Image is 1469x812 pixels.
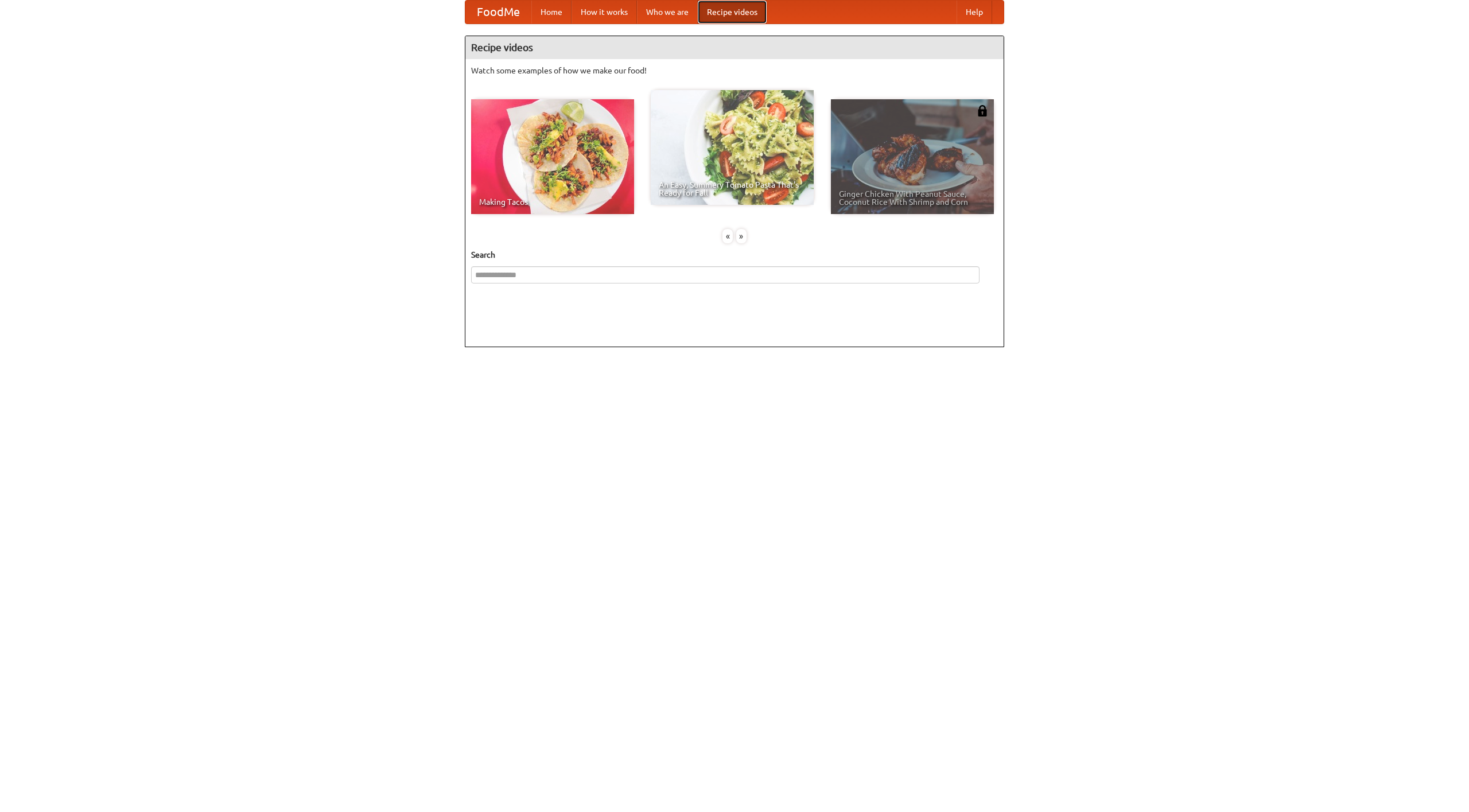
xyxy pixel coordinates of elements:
a: An Easy, Summery Tomato Pasta That's Ready for Fall [651,90,814,205]
h4: Recipe videos [465,36,1004,59]
a: Help [957,1,992,24]
a: Who we are [637,1,698,24]
img: 483408.png [977,105,988,116]
span: Making Tacos [479,198,626,206]
a: Making Tacos [471,99,634,214]
a: How it works [572,1,637,24]
p: Watch some examples of how we make our food! [471,65,998,76]
div: » [736,229,747,243]
a: FoodMe [465,1,531,24]
h5: Search [471,249,998,261]
div: « [722,229,733,243]
a: Recipe videos [698,1,767,24]
span: An Easy, Summery Tomato Pasta That's Ready for Fall [659,181,806,197]
a: Home [531,1,572,24]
